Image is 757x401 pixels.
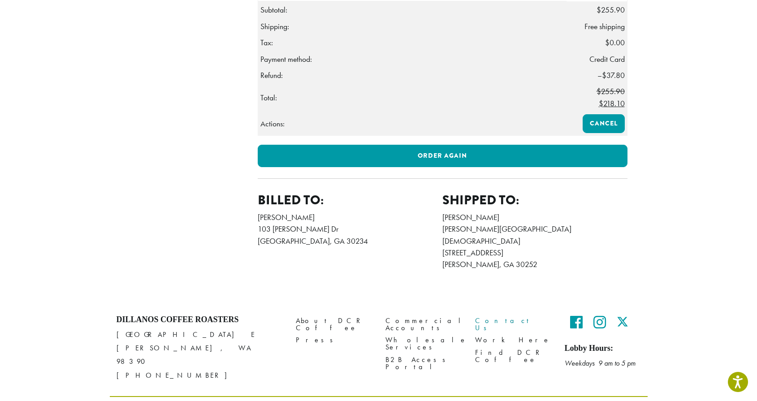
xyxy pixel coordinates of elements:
th: Total: [258,83,567,112]
td: Free shipping [567,18,627,34]
th: Actions: [258,112,567,136]
span: 0.00 [605,38,625,47]
h4: Dillanos Coffee Roasters [117,315,282,325]
th: Shipping: [258,18,567,34]
a: Commercial Accounts [385,315,462,334]
h2: Billed to: [258,192,443,208]
address: [PERSON_NAME] [PERSON_NAME][GEOGRAPHIC_DATA][DEMOGRAPHIC_DATA] [STREET_ADDRESS] [PERSON_NAME], GA... [442,211,627,271]
span: 218.10 [599,99,625,108]
a: Wholesale Services [385,334,462,354]
p: [GEOGRAPHIC_DATA] E [PERSON_NAME], WA 98390 [PHONE_NUMBER] [117,328,282,382]
a: Cancel order 364880 [583,114,625,133]
del: $255.90 [597,86,625,96]
a: B2B Access Portal [385,354,462,373]
td: Credit Card [567,51,627,67]
a: Find DCR Coffee [475,346,551,366]
span: – 37.80 [597,70,625,80]
em: Weekdays 9 am to 5 pm [565,358,636,368]
span: $ [602,70,606,80]
a: Contact Us [475,315,551,334]
a: About DCR Coffee [296,315,372,334]
address: [PERSON_NAME] 103 [PERSON_NAME] Dr [GEOGRAPHIC_DATA], GA 30234 [258,211,443,247]
th: Subtotal: [258,2,567,18]
th: Refund: [258,67,567,83]
span: $ [597,5,601,15]
span: $ [605,38,610,47]
a: Work Here [475,334,551,346]
a: Order again [258,145,627,167]
a: Press [296,334,372,346]
h5: Lobby Hours: [565,344,641,354]
span: $ [599,99,603,108]
h2: Shipped to: [442,192,627,208]
th: Payment method: [258,51,567,67]
span: 255.90 [597,5,625,15]
th: Tax: [258,34,567,51]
